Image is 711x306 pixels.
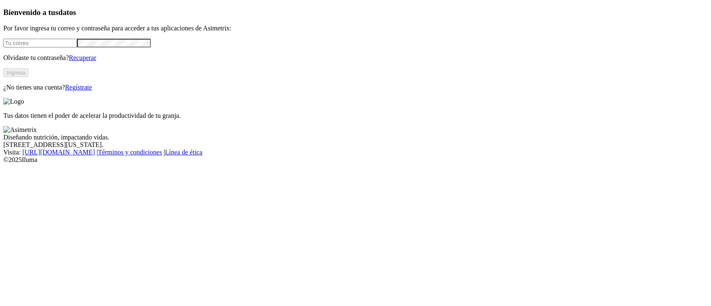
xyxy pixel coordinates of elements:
div: [STREET_ADDRESS][US_STATE]. [3,141,708,149]
img: Logo [3,98,24,105]
span: datos [58,8,76,17]
a: Regístrate [65,84,92,91]
a: Recuperar [69,54,96,61]
div: Visita : | | [3,149,708,156]
p: ¿No tienes una cuenta? [3,84,708,91]
div: © 2025 Iluma [3,156,708,164]
p: Tus datos tienen el poder de acelerar la productividad de tu granja. [3,112,708,119]
button: Ingresa [3,68,28,77]
h3: Bienvenido a tus [3,8,708,17]
div: Diseñando nutrición, impactando vidas. [3,134,708,141]
a: Línea de ética [165,149,202,156]
p: Por favor ingresa tu correo y contraseña para acceder a tus aplicaciones de Asimetrix: [3,25,708,32]
img: Asimetrix [3,126,37,134]
a: [URL][DOMAIN_NAME] [22,149,95,156]
input: Tu correo [3,39,77,47]
a: Términos y condiciones [98,149,162,156]
p: Olvidaste tu contraseña? [3,54,708,62]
